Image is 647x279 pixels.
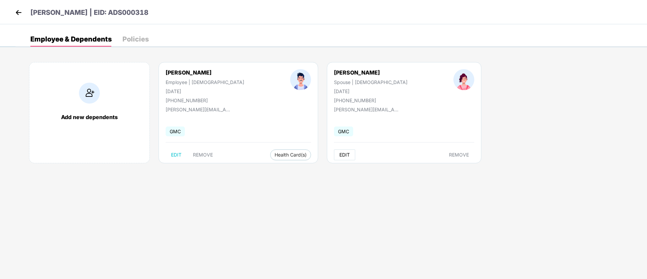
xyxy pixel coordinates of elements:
div: Policies [122,36,149,43]
button: REMOVE [188,149,218,160]
span: REMOVE [449,152,469,158]
div: Employee & Dependents [30,36,112,43]
div: [DATE] [166,88,244,94]
p: [PERSON_NAME] | EID: ADS000318 [30,7,148,18]
button: EDIT [166,149,187,160]
img: profileImage [453,69,474,90]
div: [PHONE_NUMBER] [166,97,244,103]
div: [DATE] [334,88,407,94]
div: [PERSON_NAME] [334,69,407,76]
span: EDIT [339,152,350,158]
div: [PERSON_NAME][EMAIL_ADDRESS][DOMAIN_NAME] [334,107,401,112]
div: Employee | [DEMOGRAPHIC_DATA] [166,79,244,85]
img: profileImage [290,69,311,90]
div: [PERSON_NAME][EMAIL_ADDRESS][DOMAIN_NAME] [166,107,233,112]
div: [PHONE_NUMBER] [334,97,407,103]
span: EDIT [171,152,181,158]
span: REMOVE [193,152,213,158]
img: back [13,7,24,18]
div: Add new dependents [36,114,143,120]
span: GMC [334,127,353,136]
div: [PERSON_NAME] [166,69,244,76]
span: Health Card(s) [275,153,307,157]
div: Spouse | [DEMOGRAPHIC_DATA] [334,79,407,85]
span: GMC [166,127,185,136]
img: addIcon [79,83,100,104]
button: EDIT [334,149,355,160]
button: Health Card(s) [270,149,311,160]
button: REMOVE [444,149,474,160]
